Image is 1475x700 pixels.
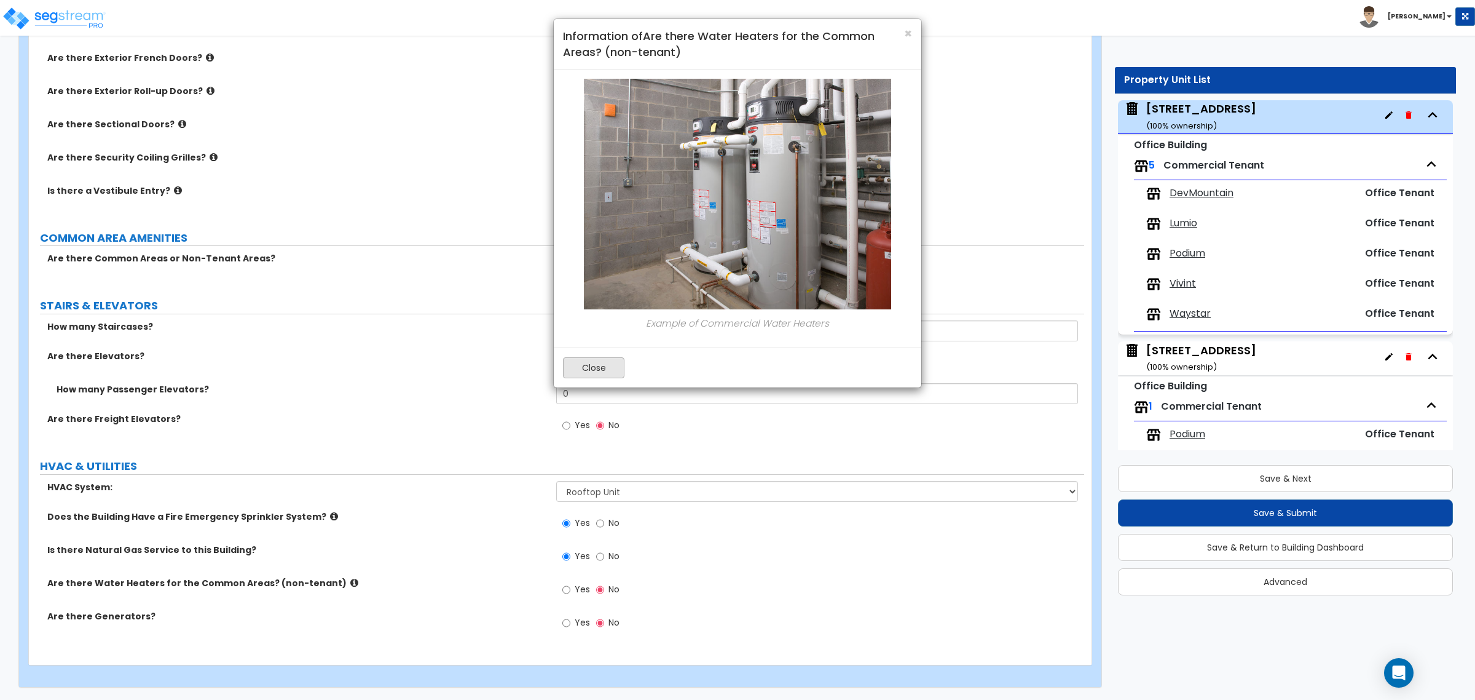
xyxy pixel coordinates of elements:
img: commercial-water-heaters.jpeg [584,79,891,309]
h4: Information of Are there Water Heaters for the Common Areas? (non-tenant) [563,28,912,60]
div: Open Intercom Messenger [1384,658,1414,688]
i: Example of Commercial Water Heaters [646,317,829,330]
span: × [904,25,912,42]
button: Close [904,27,912,40]
button: Close [563,357,624,378]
